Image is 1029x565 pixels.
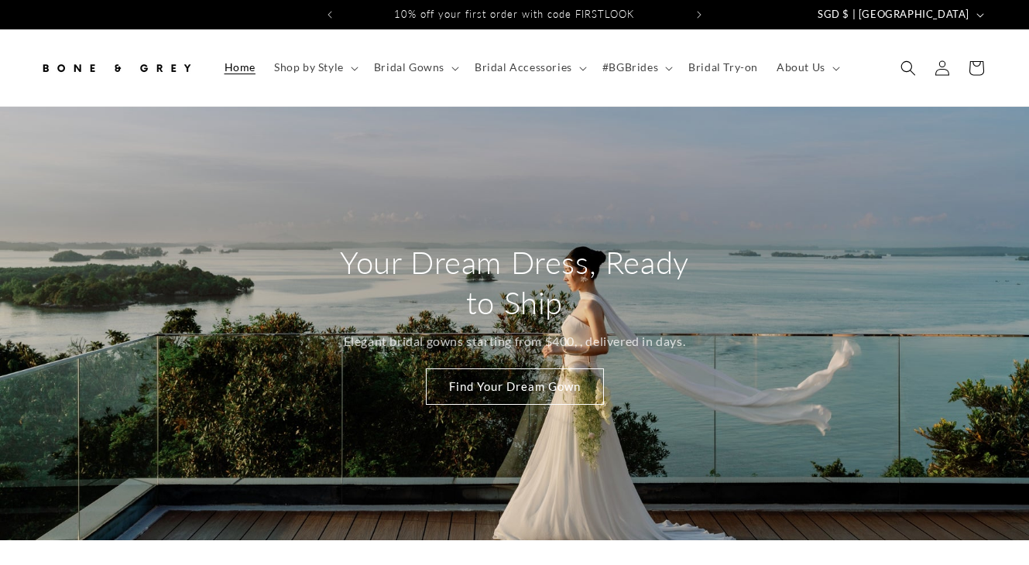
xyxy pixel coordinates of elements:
[39,51,194,85] img: Bone and Grey Bridal
[374,60,444,74] span: Bridal Gowns
[225,60,256,74] span: Home
[593,51,679,84] summary: #BGBrides
[265,51,365,84] summary: Shop by Style
[818,7,969,22] span: SGD $ | [GEOGRAPHIC_DATA]
[394,8,634,20] span: 10% off your first order with code FIRSTLOOK
[344,330,686,353] p: Elegant bridal gowns starting from $400, , delivered in days.
[475,60,572,74] span: Bridal Accessories
[331,242,698,323] h2: Your Dream Dress, Ready to Ship
[215,51,265,84] a: Home
[767,51,846,84] summary: About Us
[426,368,604,405] a: Find Your Dream Gown
[688,60,758,74] span: Bridal Try-on
[777,60,825,74] span: About Us
[465,51,593,84] summary: Bridal Accessories
[679,51,767,84] a: Bridal Try-on
[274,60,344,74] span: Shop by Style
[365,51,465,84] summary: Bridal Gowns
[891,51,925,85] summary: Search
[33,45,200,91] a: Bone and Grey Bridal
[602,60,658,74] span: #BGBrides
